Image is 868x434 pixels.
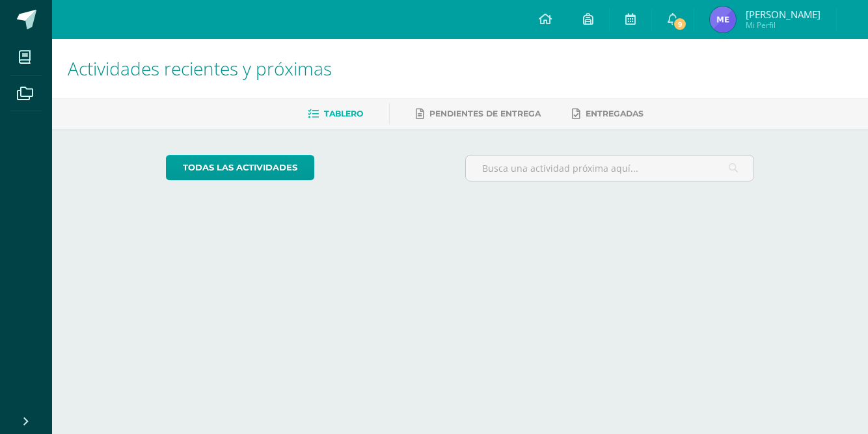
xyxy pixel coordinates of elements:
a: todas las Actividades [166,155,314,180]
span: Actividades recientes y próximas [68,56,332,81]
span: Pendientes de entrega [429,109,541,118]
a: Entregadas [572,103,644,124]
span: Entregadas [586,109,644,118]
a: Pendientes de entrega [416,103,541,124]
span: Mi Perfil [746,20,821,31]
span: 9 [673,17,687,31]
span: Tablero [324,109,363,118]
a: Tablero [308,103,363,124]
img: 8bbb9a5bc58afedc07e814f68e5cd3c5.png [710,7,736,33]
span: [PERSON_NAME] [746,8,821,21]
input: Busca una actividad próxima aquí... [466,156,754,181]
